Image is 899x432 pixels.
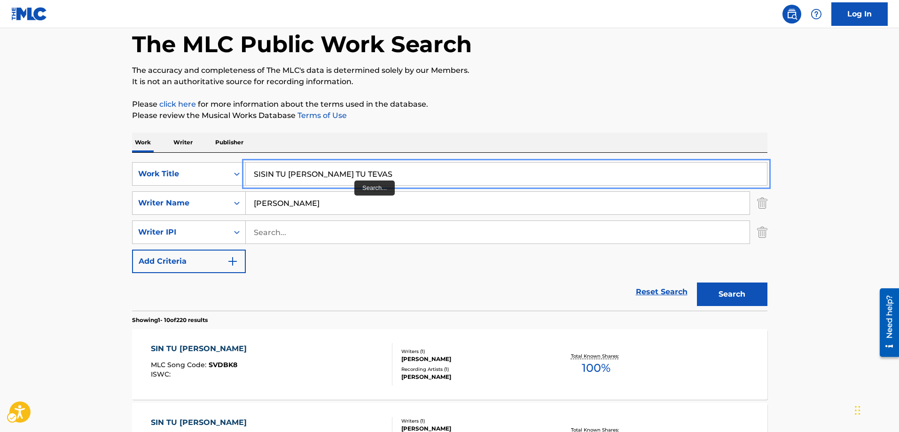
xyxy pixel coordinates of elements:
[697,283,767,306] button: Search
[582,360,610,377] span: 100 %
[246,221,750,243] input: Search...
[212,133,246,152] p: Publisher
[227,256,238,267] img: 9d2ae6d4665cec9f34b9.svg
[132,110,767,121] p: Please review the Musical Works Database
[132,65,767,76] p: The accuracy and completeness of The MLC's data is determined solely by our Members.
[151,370,173,378] span: ISWC :
[401,373,543,381] div: [PERSON_NAME]
[855,396,860,424] div: Drag
[401,348,543,355] div: Writers ( 1 )
[246,192,750,214] input: Search...
[757,191,767,215] img: Delete Criterion
[11,7,47,21] img: MLC Logo
[138,227,223,238] div: Writer IPI
[132,133,154,152] p: Work
[159,100,196,109] a: Music industry terminology | mechanical licensing collective
[401,366,543,373] div: Recording Artists ( 1 )
[571,353,621,360] p: Total Known Shares:
[831,2,888,26] a: Log In
[132,162,767,311] form: Search Form
[631,282,692,302] a: Reset Search
[132,30,472,58] h1: The MLC Public Work Search
[132,329,767,400] a: SIN TU [PERSON_NAME]MLC Song Code:SVDBK8ISWC:Writers (1)[PERSON_NAME]Recording Artists (1)[PERSON...
[151,361,209,369] span: MLC Song Code :
[757,220,767,244] img: Delete Criterion
[138,197,223,209] div: Writer Name
[246,163,767,185] input: Search...
[873,285,899,361] iframe: Iframe | Resource Center
[132,316,208,324] p: Showing 1 - 10 of 220 results
[786,8,797,20] img: search
[132,76,767,87] p: It is not an authoritative source for recording information.
[811,8,822,20] img: help
[401,417,543,424] div: Writers ( 1 )
[132,250,246,273] button: Add Criteria
[296,111,347,120] a: Terms of Use
[852,387,899,432] iframe: Hubspot Iframe
[209,361,237,369] span: SVDBK8
[132,99,767,110] p: Please for more information about the terms used in the database.
[852,387,899,432] div: Chat Widget
[151,417,251,428] div: SIN TU [PERSON_NAME]
[151,343,251,354] div: SIN TU [PERSON_NAME]
[401,355,543,363] div: [PERSON_NAME]
[171,133,195,152] p: Writer
[138,168,223,180] div: Work Title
